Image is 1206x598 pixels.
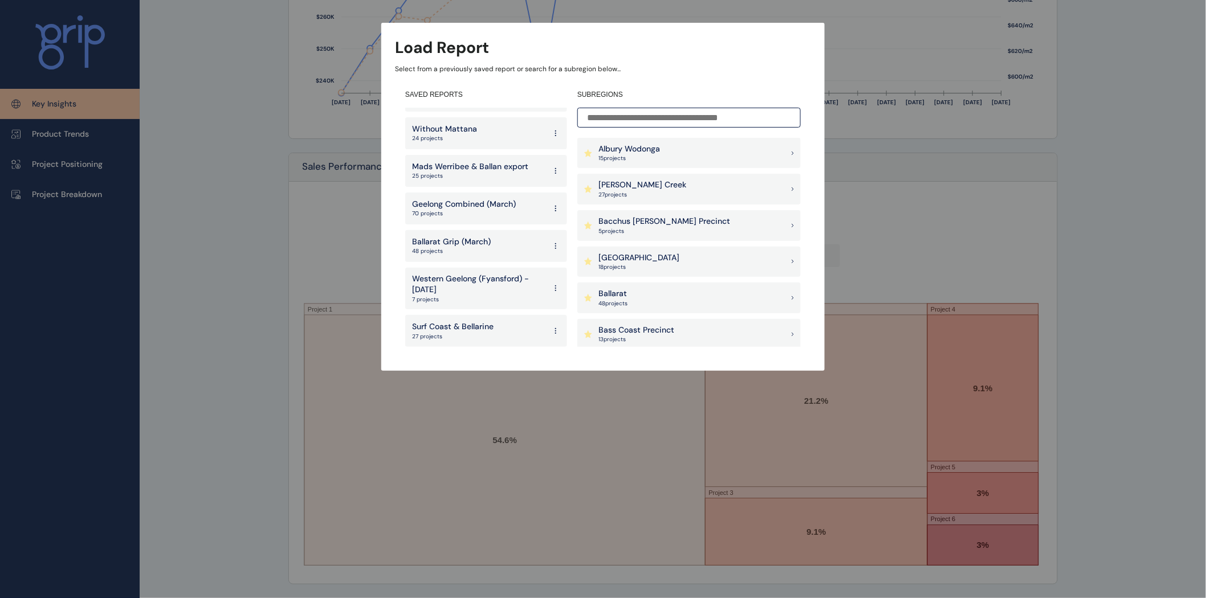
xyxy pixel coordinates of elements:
p: Mads Werribee & Ballan export [412,161,528,173]
p: Geelong Combined (March) [412,199,516,210]
p: Without Mattana [412,124,477,135]
p: 27 projects [412,333,494,341]
p: Bacchus [PERSON_NAME] Precinct [598,216,730,227]
p: 5 project s [598,227,730,235]
p: Western Geelong (Fyansford) - [DATE] [412,273,545,296]
p: Surf Coast & Bellarine [412,321,494,333]
p: Ballarat Grip (March) [412,236,491,248]
p: 7 projects [412,296,545,304]
p: 48 projects [412,247,491,255]
p: 24 projects [412,134,477,142]
p: 25 projects [412,172,528,180]
p: 27 project s [598,191,686,199]
p: 18 project s [598,263,679,271]
h4: SAVED REPORTS [405,90,567,100]
p: [PERSON_NAME] Creek [598,179,686,191]
p: 13 project s [598,335,674,343]
p: Ballarat [598,288,628,300]
p: 15 project s [598,154,660,162]
h3: Load Report [395,36,489,59]
p: 70 projects [412,210,516,218]
p: Select from a previously saved report or search for a subregion below... [395,64,811,74]
p: 48 project s [598,300,628,308]
p: Bass Coast Precinct [598,325,674,336]
p: [GEOGRAPHIC_DATA] [598,252,679,264]
p: Albury Wodonga [598,144,660,155]
h4: SUBREGIONS [577,90,801,100]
